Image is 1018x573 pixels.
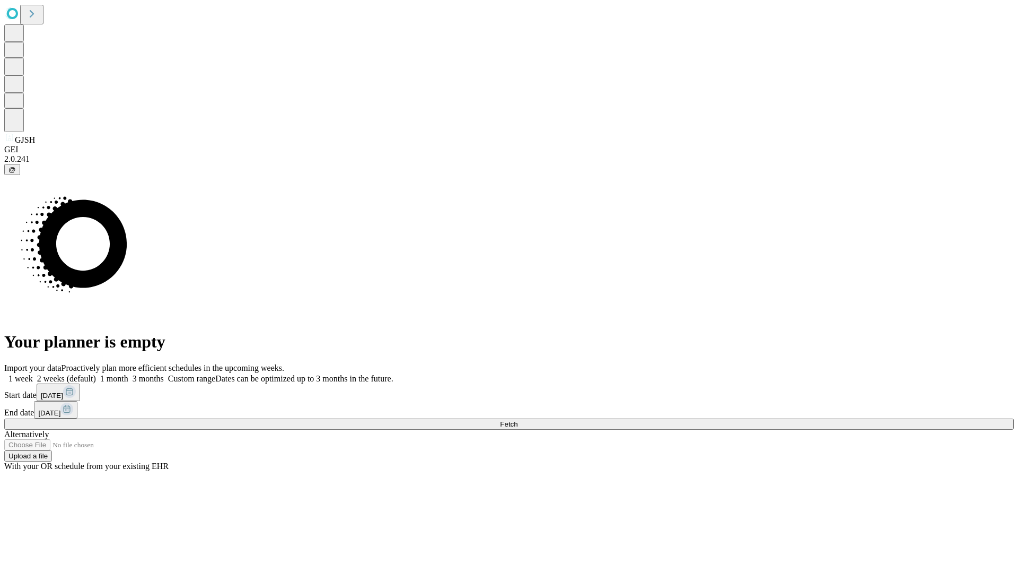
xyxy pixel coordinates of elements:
span: Proactively plan more efficient schedules in the upcoming weeks. [62,363,284,372]
span: Fetch [500,420,517,428]
span: 3 months [133,374,164,383]
div: Start date [4,384,1014,401]
span: Alternatively [4,430,49,439]
span: 1 week [8,374,33,383]
span: [DATE] [38,409,60,417]
span: Import your data [4,363,62,372]
div: End date [4,401,1014,419]
span: Custom range [168,374,215,383]
div: 2.0.241 [4,154,1014,164]
span: GJSH [15,135,35,144]
button: [DATE] [37,384,80,401]
div: GEI [4,145,1014,154]
span: With your OR schedule from your existing EHR [4,462,169,471]
span: 2 weeks (default) [37,374,96,383]
button: Upload a file [4,450,52,462]
span: [DATE] [41,392,63,400]
span: @ [8,166,16,173]
span: 1 month [100,374,128,383]
button: Fetch [4,419,1014,430]
h1: Your planner is empty [4,332,1014,352]
button: [DATE] [34,401,77,419]
button: @ [4,164,20,175]
span: Dates can be optimized up to 3 months in the future. [215,374,393,383]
